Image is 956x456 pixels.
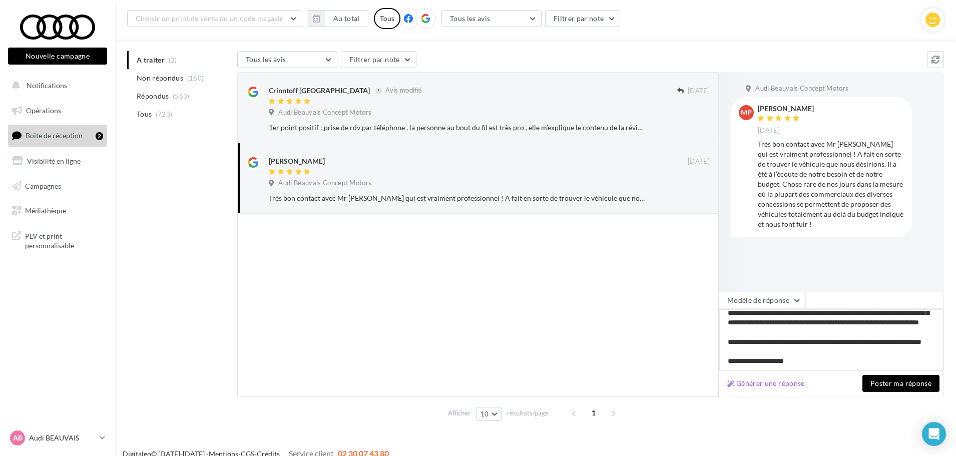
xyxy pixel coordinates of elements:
button: Filtrer par note [341,51,416,68]
span: 10 [481,410,489,418]
div: 2 [96,132,103,140]
span: PLV et print personnalisable [25,229,103,251]
div: Très bon contact avec Mr [PERSON_NAME] qui est vraiment professionnel ! A fait en sorte de trouve... [758,139,904,229]
span: Audi Beauvais Concept Motors [278,108,371,117]
span: Non répondus [137,73,183,83]
div: Très bon contact avec Mr [PERSON_NAME] qui est vraiment professionnel ! A fait en sorte de trouve... [269,193,645,203]
span: Avis modifié [385,87,422,95]
a: Campagnes [6,176,109,197]
span: Audi Beauvais Concept Motors [755,84,848,93]
span: (160) [187,74,204,82]
span: 1 [586,405,602,421]
a: Médiathèque [6,200,109,221]
button: Nouvelle campagne [8,48,107,65]
div: Open Intercom Messenger [922,422,946,446]
span: Campagnes [25,181,61,190]
div: [PERSON_NAME] [758,105,814,112]
span: Tous [137,109,152,119]
button: Poster ma réponse [862,375,939,392]
a: Visibilité en ligne [6,151,109,172]
span: Tous les avis [246,55,286,64]
button: Tous les avis [237,51,337,68]
span: (723) [156,110,173,118]
span: Répondus [137,91,169,101]
span: Notifications [27,81,67,90]
a: Boîte de réception2 [6,125,109,146]
a: AB Audi BEAUVAIS [8,428,107,447]
a: Opérations [6,100,109,121]
span: résultats/page [507,408,549,418]
span: MP [741,108,752,118]
span: AB [13,433,23,443]
button: Notifications [6,75,105,96]
button: Modèle de réponse [719,292,806,309]
div: Tous [374,8,400,29]
span: [DATE] [688,87,710,96]
span: Médiathèque [25,206,66,215]
button: Filtrer par note [545,10,621,27]
span: (563) [173,92,190,100]
button: Au total [308,10,368,27]
button: Au total [325,10,368,27]
div: [PERSON_NAME] [269,156,325,166]
span: Afficher [448,408,470,418]
span: Boîte de réception [26,131,83,140]
span: Audi Beauvais Concept Motors [278,179,371,188]
span: Opérations [26,106,61,115]
button: Tous les avis [441,10,542,27]
button: Générer une réponse [723,377,809,389]
span: [DATE] [688,157,710,166]
a: PLV et print personnalisable [6,225,109,255]
span: Visibilité en ligne [27,157,81,165]
button: 10 [476,407,502,421]
button: Choisir un point de vente ou un code magasin [127,10,302,27]
span: Tous les avis [450,14,491,23]
p: Audi BEAUVAIS [29,433,96,443]
span: [DATE] [758,126,780,135]
div: 1er point positif : prise de rdv par téléphone , la personne au bout du fil est très pro , elle m... [269,123,645,133]
span: Choisir un point de vente ou un code magasin [136,14,284,23]
div: Crinntoff [GEOGRAPHIC_DATA] [269,86,370,96]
